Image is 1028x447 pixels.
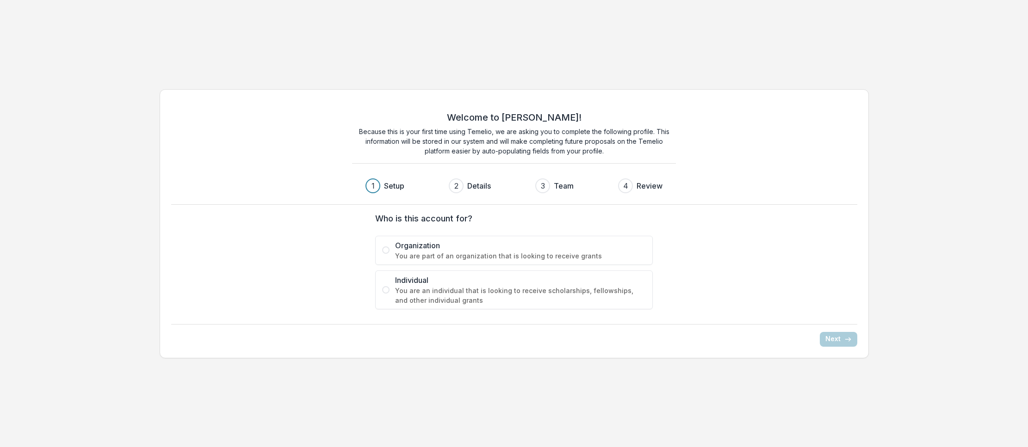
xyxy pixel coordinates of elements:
[637,180,663,191] h3: Review
[820,332,857,347] button: Next
[384,180,404,191] h3: Setup
[467,180,491,191] h3: Details
[395,240,646,251] span: Organization
[623,180,628,191] div: 4
[395,251,646,261] span: You are part of an organization that is looking to receive grants
[554,180,574,191] h3: Team
[352,127,676,156] p: Because this is your first time using Temelio, we are asking you to complete the following profil...
[395,275,646,286] span: Individual
[372,180,375,191] div: 1
[395,286,646,305] span: You are an individual that is looking to receive scholarships, fellowships, and other individual ...
[541,180,545,191] div: 3
[365,178,663,193] div: Progress
[375,212,647,225] label: Who is this account for?
[454,180,458,191] div: 2
[447,112,582,123] h2: Welcome to [PERSON_NAME]!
